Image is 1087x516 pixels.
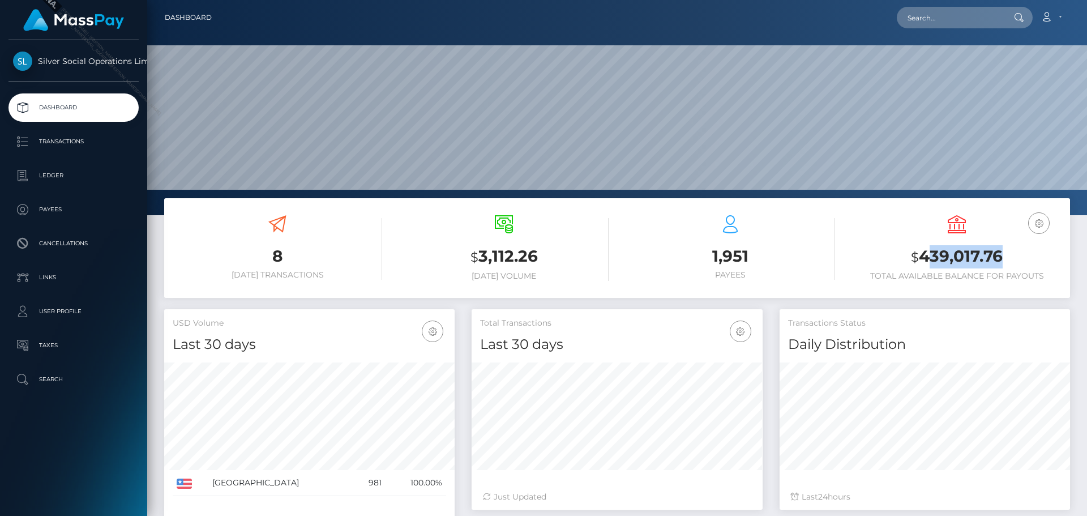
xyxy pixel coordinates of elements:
[470,249,478,265] small: $
[13,303,134,320] p: User Profile
[13,269,134,286] p: Links
[626,270,835,280] h6: Payees
[8,161,139,190] a: Ledger
[13,371,134,388] p: Search
[852,245,1062,268] h3: 439,017.76
[8,365,139,394] a: Search
[173,318,446,329] h5: USD Volume
[788,335,1062,355] h4: Daily Distribution
[13,167,134,184] p: Ledger
[788,318,1062,329] h5: Transactions Status
[173,270,382,280] h6: [DATE] Transactions
[8,93,139,122] a: Dashboard
[897,7,1003,28] input: Search...
[13,133,134,150] p: Transactions
[818,492,828,502] span: 24
[173,245,382,267] h3: 8
[13,201,134,218] p: Payees
[13,99,134,116] p: Dashboard
[480,318,754,329] h5: Total Transactions
[791,491,1059,503] div: Last hours
[208,470,353,496] td: [GEOGRAPHIC_DATA]
[399,271,609,281] h6: [DATE] Volume
[8,297,139,326] a: User Profile
[173,335,446,355] h4: Last 30 days
[911,249,919,265] small: $
[13,235,134,252] p: Cancellations
[8,229,139,258] a: Cancellations
[626,245,835,267] h3: 1,951
[480,335,754,355] h4: Last 30 days
[852,271,1062,281] h6: Total Available Balance for Payouts
[386,470,446,496] td: 100.00%
[353,470,386,496] td: 981
[165,6,212,29] a: Dashboard
[8,331,139,360] a: Taxes
[177,479,192,489] img: US.png
[8,263,139,292] a: Links
[13,52,32,71] img: Silver Social Operations Limited
[8,127,139,156] a: Transactions
[399,245,609,268] h3: 3,112.26
[23,9,124,31] img: MassPay Logo
[8,56,139,66] span: Silver Social Operations Limited
[483,491,751,503] div: Just Updated
[8,195,139,224] a: Payees
[13,337,134,354] p: Taxes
